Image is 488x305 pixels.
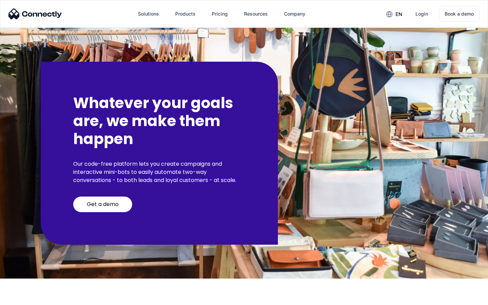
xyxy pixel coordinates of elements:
[14,293,41,303] ul: Language list
[284,9,305,19] div: Company
[87,201,119,208] div: Get a demo
[206,6,233,22] a: Pricing
[8,8,62,19] img: Connectly Logo
[7,293,41,303] aside: Language selected: English
[415,9,428,19] div: Login
[73,94,245,148] h2: Whatever your goals are, we make them happen
[395,9,402,19] div: en
[439,6,480,22] a: Book a demo
[73,197,132,212] a: Get a demo
[212,9,228,19] div: Pricing
[138,9,159,19] div: Solutions
[410,6,433,22] a: Login
[175,9,196,19] div: Products
[73,160,245,184] p: Our code-free platform lets you create campaigns and interactive mini-bots to easily automate two...
[244,9,268,19] div: Resources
